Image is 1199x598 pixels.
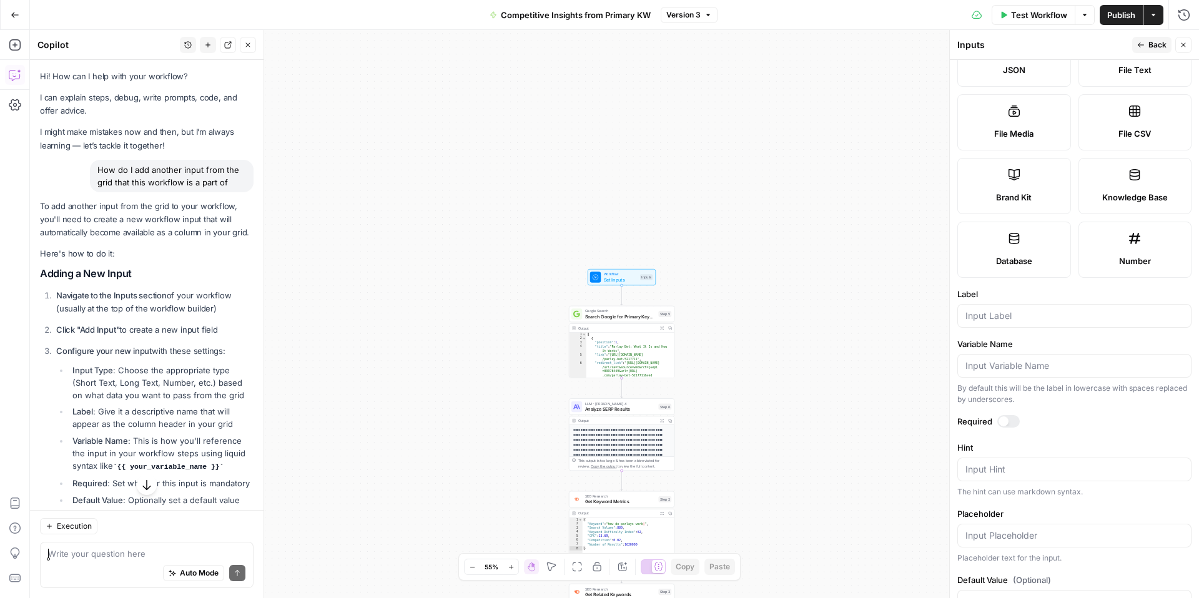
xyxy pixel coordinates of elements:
div: WorkflowSet InputsInputs [569,269,674,285]
input: Input Label [965,310,1183,322]
p: Hi! How can I help with your workflow? [40,70,254,83]
div: 3 [569,526,582,530]
span: Get Keyword Metrics [585,498,656,505]
span: Set Inputs [604,276,638,283]
span: Copy the output [591,464,616,469]
span: File CSV [1118,127,1151,140]
strong: Default Value [72,495,123,505]
div: 6 [569,538,582,542]
label: Label [957,288,1192,300]
button: Test Workflow [992,5,1075,25]
p: I can explain steps, debug, write prompts, code, and offer advice. [40,91,254,117]
div: The hint can use markdown syntax. [957,486,1192,498]
div: 3 [569,341,586,345]
span: Toggle code folding, rows 2 through 15 [582,336,586,341]
strong: Required [72,478,107,488]
div: Inputs [957,39,1128,51]
p: with these settings: [56,345,254,358]
div: Placeholder text for the input. [957,552,1192,564]
div: Inputs [640,274,653,280]
span: Execution [57,521,92,532]
span: Brand Kit [996,191,1032,203]
div: Google SearchSearch Google for Primary KeywordStep 5Output[ { "position":1, "title":"Parlay Bet: ... [569,306,674,378]
span: Toggle code folding, rows 1 through 8 [578,517,582,522]
div: 4 [569,345,586,353]
div: Step 6 [658,404,671,410]
g: Edge from step_2 to step_3 [621,563,623,583]
div: Copilot [37,39,176,51]
span: Number [1119,255,1151,267]
div: By default this will be the label in lowercase with spaces replaced by underscores. [957,383,1192,405]
span: Publish [1107,9,1135,21]
button: Execution [40,518,97,534]
h2: Adding a New Input [40,268,254,280]
span: Search Google for Primary Keyword [585,313,656,320]
label: Hint [957,441,1192,454]
span: Copy [676,561,694,572]
strong: Input Type [72,365,113,375]
span: File Media [994,127,1034,140]
span: SEO Research [585,494,656,499]
div: Step 3 [658,589,671,595]
input: Input Variable Name [965,360,1183,372]
strong: Configure your new input [56,346,152,356]
span: Google Search [585,308,656,314]
img: v3j4otw2j2lxnxfkcl44e66h4fup [573,496,580,502]
g: Edge from step_6 to step_2 [621,471,623,491]
div: 2 [569,522,582,526]
span: Auto Mode [180,567,219,579]
button: Paste [704,559,735,575]
span: Back [1148,39,1167,51]
span: Database [996,255,1032,267]
div: Output [578,511,656,516]
div: This output is too large & has been abbreviated for review. to view the full content. [578,458,672,469]
div: Step 5 [658,311,671,317]
strong: Label [72,406,93,416]
div: How do I add another input from the grid that this workflow is a part of [90,160,254,192]
button: Auto Mode [163,565,224,581]
label: Placeholder [957,507,1192,520]
button: Competitive Insights from Primary KW [482,5,658,25]
div: Output [578,418,656,423]
div: 1 [569,332,586,336]
img: 8a3tdog8tf0qdwwcclgyu02y995m [573,589,580,596]
g: Edge from start to step_5 [621,285,623,305]
div: Step 2 [658,496,671,502]
span: Toggle code folding, rows 1 through 143 [582,332,586,336]
div: 4 [569,530,582,534]
div: 7 [569,542,582,547]
li: : Optionally set a default value [69,494,254,506]
div: Output [578,325,656,331]
p: Here's how to do it: [40,247,254,260]
g: Edge from step_5 to step_6 [621,378,623,398]
button: Publish [1100,5,1143,25]
strong: Navigate to the Inputs section [56,290,167,300]
strong: Click "Add Input" [56,325,119,335]
label: Required [957,415,1192,428]
span: Knowledge Base [1102,191,1168,203]
li: : Choose the appropriate type (Short Text, Long Text, Number, etc.) based on what data you want t... [69,364,254,401]
span: SEO Research [585,586,656,592]
label: Default Value [957,574,1192,586]
div: 5 [569,353,586,361]
button: Back [1132,37,1172,53]
span: Workflow [604,272,638,277]
span: Get Related Keywords [585,591,656,598]
div: 8 [569,546,582,551]
p: to create a new input field [56,323,254,336]
input: Input Placeholder [965,529,1183,542]
li: : This is how you'll reference the input in your workflow steps using liquid syntax like [69,434,254,473]
li: : Set whether this input is mandatory [69,477,254,489]
span: Analyze SERP Results [585,406,656,413]
span: (Optional) [1013,574,1051,586]
button: Copy [671,559,699,575]
span: Test Workflow [1011,9,1067,21]
span: Paste [709,561,730,572]
span: File Text [1118,64,1152,76]
p: To add another input from the grid to your workflow, you'll need to create a new workflow input t... [40,200,254,239]
div: 5 [569,534,582,539]
code: {{ your_variable_name }} [113,463,224,471]
span: LLM · [PERSON_NAME] 4 [585,401,656,406]
div: 2 [569,336,586,341]
span: Version 3 [666,9,701,21]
